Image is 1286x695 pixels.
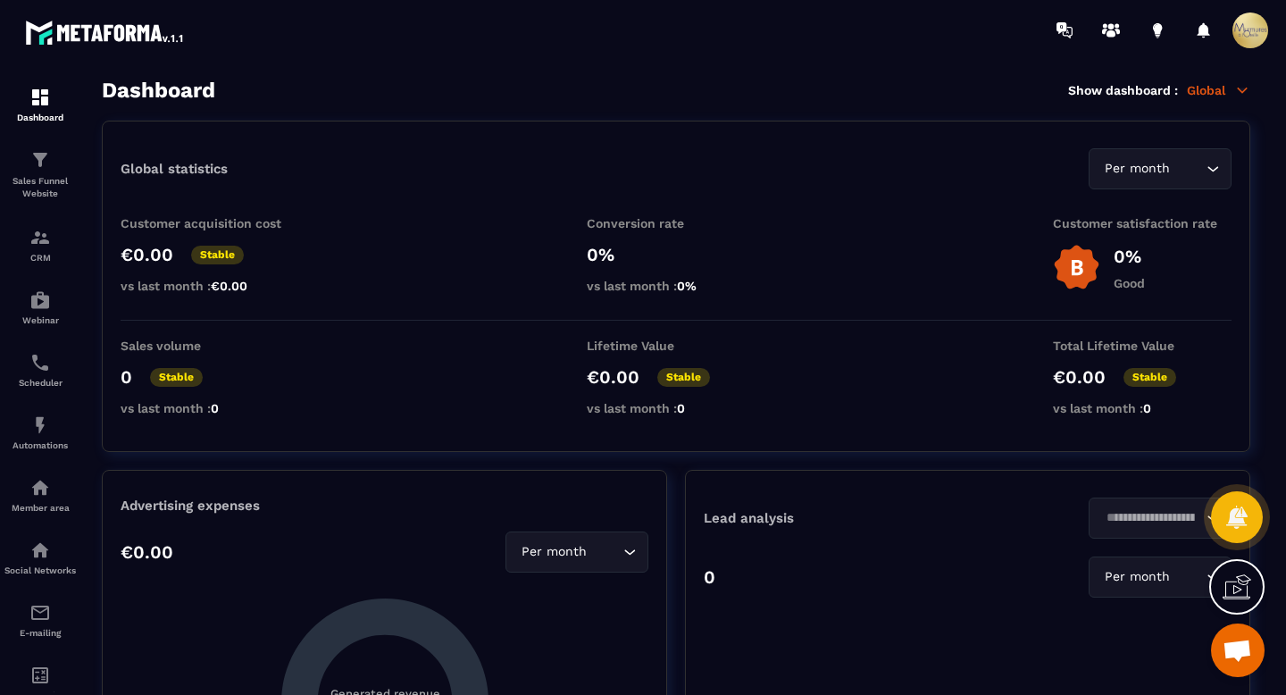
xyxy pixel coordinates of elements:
[1143,401,1151,415] span: 0
[1173,159,1202,179] input: Search for option
[1114,246,1145,267] p: 0%
[29,602,51,624] img: email
[587,366,639,388] p: €0.00
[121,244,173,265] p: €0.00
[1100,567,1173,587] span: Per month
[1089,498,1232,539] div: Search for option
[29,540,51,561] img: social-network
[4,526,76,589] a: social-networksocial-networkSocial Networks
[1068,83,1178,97] p: Show dashboard :
[191,246,244,264] p: Stable
[29,477,51,498] img: automations
[1173,567,1202,587] input: Search for option
[4,628,76,638] p: E-mailing
[29,352,51,373] img: scheduler
[121,161,228,177] p: Global statistics
[1123,368,1176,387] p: Stable
[4,589,76,651] a: emailemailE-mailing
[102,78,215,103] h3: Dashboard
[211,279,247,293] span: €0.00
[4,378,76,388] p: Scheduler
[505,532,648,573] div: Search for option
[1187,82,1250,98] p: Global
[1089,557,1232,598] div: Search for option
[4,136,76,214] a: formationformationSales Funnel Website
[29,289,51,311] img: automations
[1100,159,1173,179] span: Per month
[121,498,648,514] p: Advertising expenses
[1211,624,1265,677] div: Ouvrir le chat
[1053,401,1232,415] p: vs last month :
[1100,508,1202,528] input: Search for option
[704,566,715,588] p: 0
[121,216,299,230] p: Customer acquisition cost
[587,216,765,230] p: Conversion rate
[1053,216,1232,230] p: Customer satisfaction rate
[4,503,76,513] p: Member area
[657,368,710,387] p: Stable
[4,339,76,401] a: schedulerschedulerScheduler
[1053,339,1232,353] p: Total Lifetime Value
[4,315,76,325] p: Webinar
[587,401,765,415] p: vs last month :
[121,279,299,293] p: vs last month :
[4,464,76,526] a: automationsautomationsMember area
[704,510,968,526] p: Lead analysis
[4,175,76,200] p: Sales Funnel Website
[587,279,765,293] p: vs last month :
[29,227,51,248] img: formation
[1053,366,1106,388] p: €0.00
[211,401,219,415] span: 0
[121,541,173,563] p: €0.00
[4,73,76,136] a: formationformationDashboard
[25,16,186,48] img: logo
[121,366,132,388] p: 0
[677,401,685,415] span: 0
[517,542,590,562] span: Per month
[4,401,76,464] a: automationsautomationsAutomations
[587,339,765,353] p: Lifetime Value
[4,565,76,575] p: Social Networks
[29,414,51,436] img: automations
[1114,276,1145,290] p: Good
[4,276,76,339] a: automationsautomationsWebinar
[1089,148,1232,189] div: Search for option
[4,214,76,276] a: formationformationCRM
[29,665,51,686] img: accountant
[1053,244,1100,291] img: b-badge-o.b3b20ee6.svg
[4,440,76,450] p: Automations
[150,368,203,387] p: Stable
[121,339,299,353] p: Sales volume
[29,87,51,108] img: formation
[587,244,765,265] p: 0%
[590,542,619,562] input: Search for option
[4,113,76,122] p: Dashboard
[4,253,76,263] p: CRM
[121,401,299,415] p: vs last month :
[29,149,51,171] img: formation
[677,279,697,293] span: 0%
